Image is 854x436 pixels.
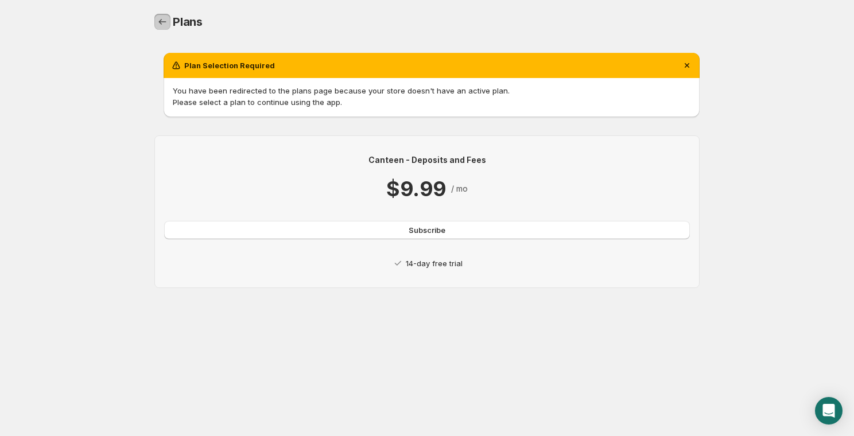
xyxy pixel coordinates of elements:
[406,258,463,269] p: 14-day free trial
[451,183,468,194] p: / mo
[386,175,446,203] p: $9.99
[164,154,690,166] p: Canteen - Deposits and Fees
[164,221,690,239] button: Subscribe
[173,96,690,108] p: Please select a plan to continue using the app.
[679,57,695,73] button: Dismiss notification
[154,14,170,30] a: Home
[173,85,690,96] p: You have been redirected to the plans page because your store doesn't have an active plan.
[409,224,445,236] span: Subscribe
[173,15,203,29] span: Plans
[184,60,275,71] h2: Plan Selection Required
[815,397,843,425] div: Open Intercom Messenger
